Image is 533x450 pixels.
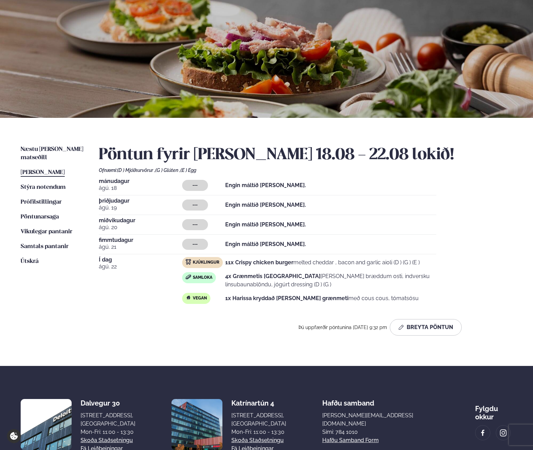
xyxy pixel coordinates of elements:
[475,426,490,440] a: image alt
[186,295,191,300] img: Vegan.svg
[99,257,182,263] span: Í dag
[81,399,135,407] div: Dalvegur 30
[225,241,306,247] strong: Engin máltíð [PERSON_NAME].
[390,319,462,336] button: Breyta Pöntun
[21,198,62,206] a: Prófílstillingar
[193,296,207,301] span: Vegan
[192,183,198,188] span: ---
[322,436,379,444] a: Hafðu samband form
[99,237,182,243] span: fimmtudagur
[500,429,507,437] img: image alt
[231,411,286,428] div: [STREET_ADDRESS], [GEOGRAPHIC_DATA]
[231,436,284,444] a: Skoða staðsetningu
[99,263,182,271] span: ágú. 22
[99,184,182,192] span: ágú. 18
[21,145,85,162] a: Næstu [PERSON_NAME] matseðill
[225,182,306,188] strong: Engin máltíð [PERSON_NAME].
[81,428,135,436] div: Mon-Fri: 11:00 - 13:30
[21,168,65,177] a: [PERSON_NAME]
[193,275,212,280] span: Samloka
[322,428,439,436] p: Sími: 784 1010
[21,228,72,236] a: Vikulegar pantanir
[192,202,198,208] span: ---
[117,167,155,173] span: (D ) Mjólkurvörur ,
[21,183,66,192] a: Stýra notendum
[299,325,387,330] span: Þú uppfærðir pöntunina [DATE] 9:32 pm
[171,399,222,450] img: image alt
[180,167,196,173] span: (E ) Egg
[21,213,59,221] a: Pöntunarsaga
[496,426,511,440] a: image alt
[21,399,72,450] img: image alt
[225,294,419,303] p: með cous cous, tómatsósu
[21,244,69,249] span: Samtals pantanir
[99,145,512,165] h2: Pöntun fyrir [PERSON_NAME] 18.08 - 22.08 lokið!
[21,258,39,264] span: Útskrá
[225,258,420,267] p: melted cheddar , bacon and garlic aioli (D ) (G ) (E )
[7,429,21,443] a: Cookie settings
[322,393,374,407] span: Hafðu samband
[81,411,135,428] div: [STREET_ADDRESS], [GEOGRAPHIC_DATA]
[192,222,198,227] span: ---
[99,198,182,204] span: þriðjudagur
[225,259,293,266] strong: 11x Crispy chicken burger
[99,178,182,184] span: mánudagur
[155,167,180,173] span: (G ) Glúten ,
[225,273,321,279] strong: 4x Grænmetis [GEOGRAPHIC_DATA]
[21,243,69,251] a: Samtals pantanir
[193,260,219,265] span: Kjúklingur
[81,436,133,444] a: Skoða staðsetningu
[99,223,182,232] span: ágú. 20
[99,204,182,212] span: ágú. 19
[479,429,487,437] img: image alt
[225,221,306,228] strong: Engin máltíð [PERSON_NAME].
[21,146,83,161] span: Næstu [PERSON_NAME] matseðill
[99,243,182,251] span: ágú. 21
[21,199,62,205] span: Prófílstillingar
[21,229,72,235] span: Vikulegar pantanir
[322,411,439,428] a: [PERSON_NAME][EMAIL_ADDRESS][DOMAIN_NAME]
[192,242,198,247] span: ---
[225,272,436,289] p: [PERSON_NAME] bræddum osti, indversku linsubaunablöndu, jógúrt dressing (D ) (G )
[231,428,286,436] div: Mon-Fri: 11:00 - 13:30
[225,202,306,208] strong: Engin máltíð [PERSON_NAME].
[21,170,65,175] span: [PERSON_NAME]
[231,399,286,407] div: Katrínartún 4
[186,259,191,265] img: chicken.svg
[99,218,182,223] span: miðvikudagur
[21,257,39,266] a: Útskrá
[21,214,59,220] span: Pöntunarsaga
[21,184,66,190] span: Stýra notendum
[186,275,191,279] img: sandwich-new-16px.svg
[475,399,512,421] div: Fylgdu okkur
[99,167,512,173] div: Ofnæmi:
[225,295,348,301] strong: 1x Harissa kryddað [PERSON_NAME] grænmeti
